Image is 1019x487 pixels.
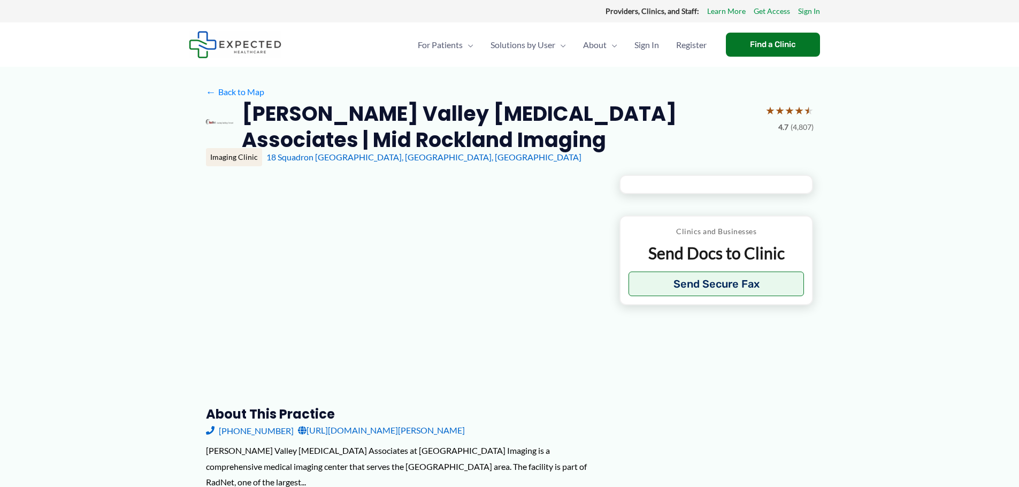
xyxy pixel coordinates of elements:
p: Clinics and Businesses [629,225,805,238]
span: Solutions by User [491,26,555,64]
strong: Providers, Clinics, and Staff: [606,6,699,16]
span: Sign In [634,26,659,64]
p: Send Docs to Clinic [629,243,805,264]
a: For PatientsMenu Toggle [409,26,482,64]
h2: [PERSON_NAME] Valley [MEDICAL_DATA] Associates | Mid Rockland Imaging [242,101,757,153]
a: Register [668,26,715,64]
span: ★ [785,101,794,120]
button: Send Secure Fax [629,272,805,296]
a: [URL][DOMAIN_NAME][PERSON_NAME] [298,422,465,438]
span: About [583,26,607,64]
a: ←Back to Map [206,84,264,100]
span: ★ [794,101,804,120]
span: ← [206,87,216,97]
img: Expected Healthcare Logo - side, dark font, small [189,31,281,58]
a: 18 Squadron [GEOGRAPHIC_DATA], [GEOGRAPHIC_DATA], [GEOGRAPHIC_DATA] [266,152,581,162]
span: For Patients [418,26,463,64]
a: [PHONE_NUMBER] [206,422,294,438]
a: Sign In [798,4,820,18]
a: AboutMenu Toggle [574,26,626,64]
span: Menu Toggle [463,26,473,64]
a: Get Access [754,4,790,18]
span: (4,807) [791,120,814,134]
div: Imaging Clinic [206,148,262,166]
span: Register [676,26,707,64]
span: ★ [775,101,785,120]
span: ★ [765,101,775,120]
span: Menu Toggle [607,26,617,64]
a: Find a Clinic [726,33,820,57]
span: ★ [804,101,814,120]
a: Solutions by UserMenu Toggle [482,26,574,64]
span: Menu Toggle [555,26,566,64]
nav: Primary Site Navigation [409,26,715,64]
a: Sign In [626,26,668,64]
h3: About this practice [206,406,602,422]
a: Learn More [707,4,746,18]
span: 4.7 [778,120,788,134]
